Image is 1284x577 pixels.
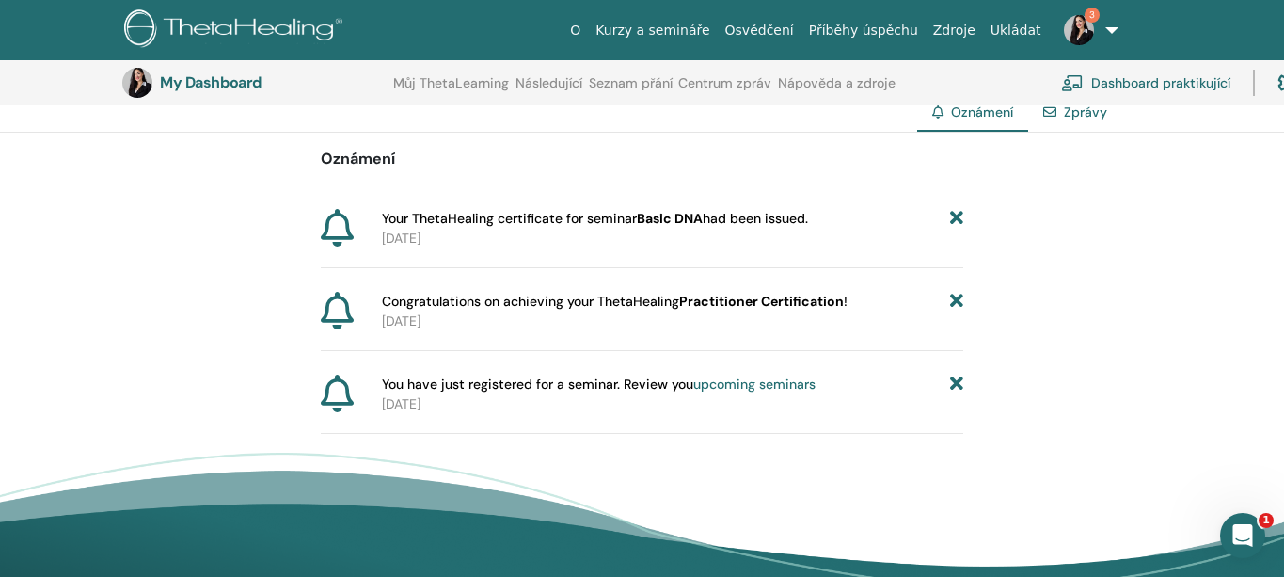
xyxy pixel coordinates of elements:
span: Congratulations on achieving your ThetaHealing ! [382,292,848,312]
a: Následující [515,75,582,105]
p: [DATE] [382,312,963,331]
a: Dashboard praktikující [1061,62,1230,104]
a: Nápověda a zdroje [778,75,896,105]
a: Centrum zpráv [678,75,771,105]
img: default.jpg [122,68,152,98]
b: Basic DNA [637,210,703,227]
img: default.jpg [1064,15,1094,45]
span: Oznámení [951,104,1013,120]
a: Příběhy úspěchu [801,13,926,48]
span: 3 [1085,8,1100,23]
span: 1 [1259,513,1274,528]
img: chalkboard-teacher.svg [1061,74,1084,91]
a: Zprávy [1064,104,1107,120]
a: O [563,13,588,48]
a: Kurzy a semináře [588,13,717,48]
b: Practitioner Certification [679,293,844,310]
a: Seznam přání [589,75,673,105]
a: upcoming seminars [693,376,816,393]
a: Ukládat [983,13,1049,48]
p: Oznámení [321,148,963,170]
p: [DATE] [382,229,963,248]
a: Zdroje [926,13,983,48]
span: Your ThetaHealing certificate for seminar had been issued. [382,209,808,229]
iframe: Intercom live chat [1220,513,1265,558]
img: logo.png [124,9,349,52]
a: Osvědčení [718,13,801,48]
a: Můj ThetaLearning [393,75,509,105]
h3: My Dashboard [160,73,348,91]
p: [DATE] [382,394,963,414]
span: You have just registered for a seminar. Review you [382,375,816,394]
